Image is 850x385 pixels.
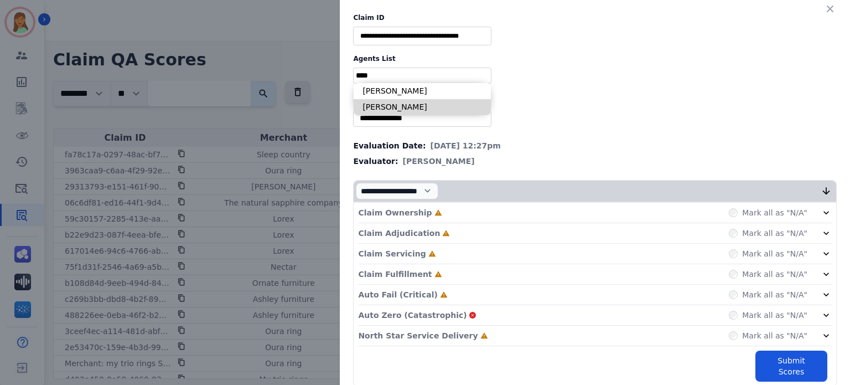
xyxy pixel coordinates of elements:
div: Evaluation Date: [353,140,837,151]
p: Auto Zero (Catastrophic) [358,310,467,321]
p: North Star Service Delivery [358,330,478,341]
label: Claim ID [353,13,837,22]
label: Mark all as "N/A" [742,310,807,321]
li: [PERSON_NAME] [354,99,491,115]
label: Mark all as "N/A" [742,248,807,259]
p: Claim Ownership [358,207,432,218]
div: Evaluator: [353,156,837,167]
ul: selected options [356,70,489,81]
label: Merchants List [353,97,837,106]
label: Mark all as "N/A" [742,207,807,218]
label: Mark all as "N/A" [742,330,807,341]
li: [PERSON_NAME] [354,83,491,99]
ul: selected options [356,112,489,124]
span: [DATE] 12:27pm [431,140,501,151]
p: Claim Adjudication [358,228,440,239]
p: Claim Fulfillment [358,269,432,280]
label: Mark all as "N/A" [742,228,807,239]
label: Mark all as "N/A" [742,289,807,300]
label: Mark all as "N/A" [742,269,807,280]
p: Auto Fail (Critical) [358,289,437,300]
p: Claim Servicing [358,248,426,259]
button: Submit Scores [755,351,827,382]
span: [PERSON_NAME] [403,156,475,167]
label: Agents List [353,54,837,63]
